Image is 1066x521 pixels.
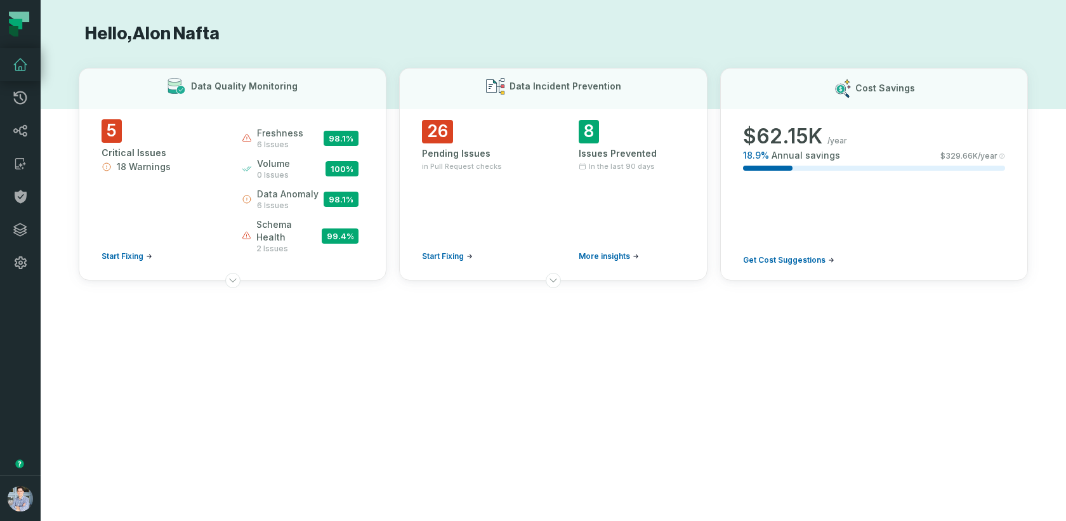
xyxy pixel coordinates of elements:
[326,161,359,176] span: 100 %
[102,147,219,159] div: Critical Issues
[579,251,639,261] a: More insights
[324,131,359,146] span: 98.1 %
[257,127,303,140] span: freshness
[117,161,171,173] span: 18 Warnings
[79,23,1028,45] h1: Hello, Alon Nafta
[256,218,322,244] span: schema health
[256,244,322,254] span: 2 issues
[579,251,630,261] span: More insights
[422,161,502,171] span: in Pull Request checks
[743,149,769,162] span: 18.9 %
[399,68,707,280] button: Data Incident Prevention26Pending Issuesin Pull Request checksStart Fixing8Issues PreventedIn the...
[102,251,143,261] span: Start Fixing
[14,458,25,470] div: Tooltip anchor
[79,68,386,280] button: Data Quality Monitoring5Critical Issues18 WarningsStart Fixingfreshness6 issues98.1%volume0 issue...
[940,151,997,161] span: $ 329.66K /year
[743,255,834,265] a: Get Cost Suggestions
[257,157,290,170] span: volume
[827,136,847,146] span: /year
[422,251,473,261] a: Start Fixing
[579,147,685,160] div: Issues Prevented
[102,251,152,261] a: Start Fixing
[422,120,453,143] span: 26
[720,68,1028,280] button: Cost Savings$62.15K/year18.9%Annual savings$329.66K/yearGet Cost Suggestions
[743,124,822,149] span: $ 62.15K
[772,149,840,162] span: Annual savings
[422,251,464,261] span: Start Fixing
[422,147,528,160] div: Pending Issues
[324,192,359,207] span: 98.1 %
[8,486,33,511] img: avatar of Alon Nafta
[102,119,122,143] span: 5
[579,120,599,143] span: 8
[257,170,290,180] span: 0 issues
[855,82,915,95] h3: Cost Savings
[191,80,298,93] h3: Data Quality Monitoring
[510,80,621,93] h3: Data Incident Prevention
[322,228,359,244] span: 99.4 %
[257,201,319,211] span: 6 issues
[589,161,655,171] span: In the last 90 days
[257,140,303,150] span: 6 issues
[743,255,826,265] span: Get Cost Suggestions
[257,188,319,201] span: data anomaly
